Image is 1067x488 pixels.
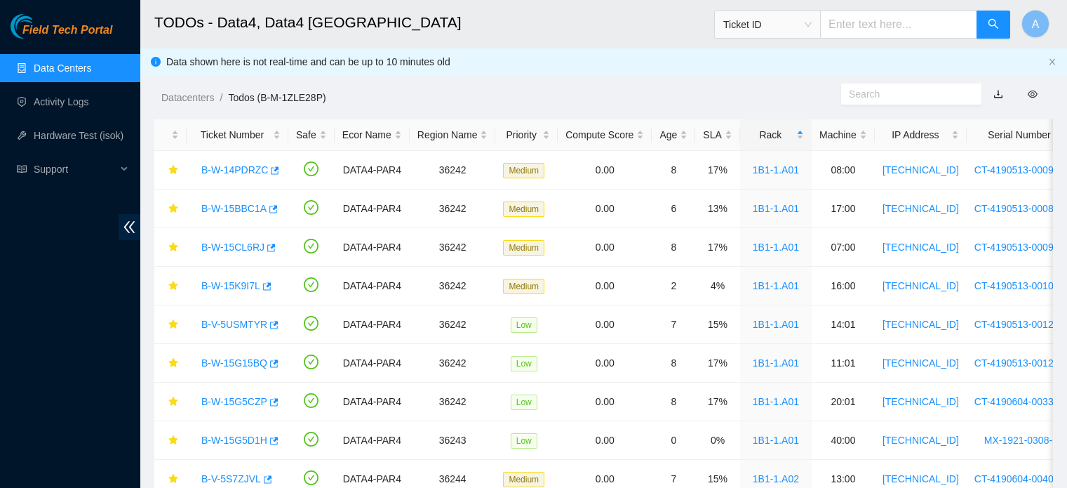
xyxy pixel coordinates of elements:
[753,242,799,253] a: 1B1-1.A01
[558,267,652,305] td: 0.00
[168,397,178,408] span: star
[201,473,261,484] a: B-V-5S7ZJVL
[820,11,977,39] input: Enter text here...
[201,164,268,176] a: B-W-14PDRZC
[652,228,695,267] td: 8
[695,190,739,228] td: 13%
[695,383,739,421] td: 17%
[410,267,496,305] td: 36242
[168,358,178,369] span: star
[652,383,695,421] td: 8
[983,83,1014,105] button: download
[410,151,496,190] td: 36242
[410,421,496,460] td: 36243
[304,393,318,408] span: check-circle
[883,164,959,176] a: [TECHNICAL_ID]
[1048,58,1056,66] span: close
[753,319,799,330] a: 1B1-1.A01
[168,204,178,215] span: star
[652,267,695,305] td: 2
[695,151,739,190] td: 17%
[201,319,267,330] a: B-V-5USMTYR
[168,319,178,331] span: star
[558,151,652,190] td: 0.00
[1032,15,1040,33] span: A
[812,228,875,267] td: 07:00
[201,203,267,214] a: B-W-15BBC1A
[304,200,318,215] span: check-circle
[335,151,410,190] td: DATA4-PAR4
[883,435,959,446] a: [TECHNICAL_ID]
[168,435,178,447] span: star
[168,242,178,253] span: star
[304,316,318,331] span: check-circle
[335,383,410,421] td: DATA4-PAR4
[511,317,537,333] span: Low
[201,357,267,369] a: B-W-15G15BQ
[753,396,799,407] a: 1B1-1.A01
[304,355,318,369] span: check-circle
[993,88,1003,100] a: download
[162,197,179,220] button: star
[695,267,739,305] td: 4%
[503,202,544,217] span: Medium
[168,474,178,485] span: star
[883,319,959,330] a: [TECHNICAL_ID]
[1021,10,1049,38] button: A
[162,313,179,336] button: star
[558,305,652,344] td: 0.00
[228,92,326,103] a: Todos (B-M-1ZLE28P)
[335,344,410,383] td: DATA4-PAR4
[162,159,179,181] button: star
[695,421,739,460] td: 0%
[503,240,544,256] span: Medium
[503,163,544,178] span: Medium
[723,14,812,35] span: Ticket ID
[162,236,179,258] button: star
[335,305,410,344] td: DATA4-PAR4
[34,96,89,107] a: Activity Logs
[503,279,544,294] span: Medium
[753,203,799,214] a: 1B1-1.A01
[812,383,875,421] td: 20:01
[162,429,179,451] button: star
[410,305,496,344] td: 36242
[812,344,875,383] td: 11:01
[410,228,496,267] td: 36242
[812,305,875,344] td: 14:01
[511,395,537,410] span: Low
[161,92,214,103] a: Datacenters
[883,396,959,407] a: [TECHNICAL_ID]
[304,161,318,176] span: check-circle
[812,151,875,190] td: 08:00
[410,344,496,383] td: 36242
[201,396,267,407] a: B-W-15G5CZP
[304,470,318,485] span: check-circle
[304,432,318,447] span: check-circle
[511,433,537,449] span: Low
[558,421,652,460] td: 0.00
[511,356,537,371] span: Low
[652,305,695,344] td: 7
[695,305,739,344] td: 15%
[883,357,959,369] a: [TECHNICAL_ID]
[119,214,140,240] span: double-left
[988,18,999,32] span: search
[410,190,496,228] td: 36242
[168,281,178,292] span: star
[753,473,799,484] a: 1B1-1.A02
[883,473,959,484] a: [TECHNICAL_ID]
[558,383,652,421] td: 0.00
[201,435,267,446] a: B-W-15G5D1H
[652,344,695,383] td: 8
[695,228,739,267] td: 17%
[984,435,1065,446] a: MX-1921-0308-N0
[335,190,410,228] td: DATA4-PAR4
[410,383,496,421] td: 36242
[17,164,27,174] span: read
[168,165,178,176] span: star
[558,190,652,228] td: 0.00
[695,344,739,383] td: 17%
[34,130,123,141] a: Hardware Test (isok)
[652,421,695,460] td: 0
